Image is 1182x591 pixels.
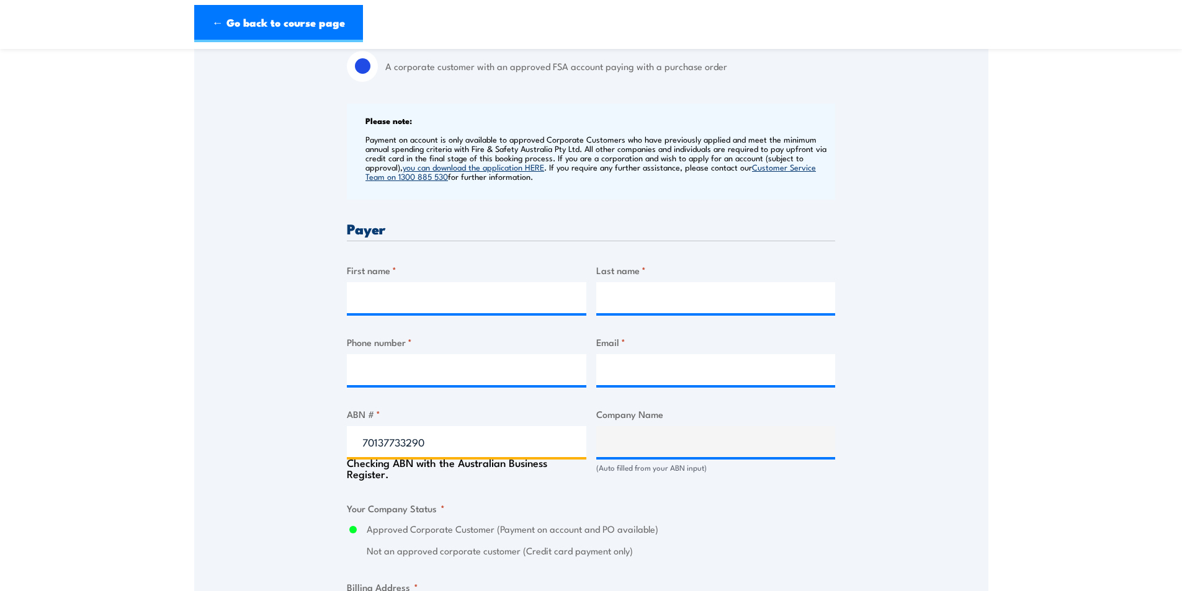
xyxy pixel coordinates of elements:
[347,335,586,349] label: Phone number
[347,501,445,515] legend: Your Company Status
[367,544,835,558] label: Not an approved corporate customer (Credit card payment only)
[385,51,835,82] label: A corporate customer with an approved FSA account paying with a purchase order
[365,135,832,181] p: Payment on account is only available to approved Corporate Customers who have previously applied ...
[347,457,586,479] div: Checking ABN with the Australian Business Register.
[347,263,586,277] label: First name
[347,407,586,421] label: ABN #
[596,335,836,349] label: Email
[365,161,816,182] a: Customer Service Team on 1300 885 530
[365,114,412,127] b: Please note:
[194,5,363,42] a: ← Go back to course page
[596,407,836,421] label: Company Name
[596,462,836,474] div: (Auto filled from your ABN input)
[403,161,544,172] a: you can download the application HERE
[347,221,835,236] h3: Payer
[596,263,836,277] label: Last name
[367,522,835,536] label: Approved Corporate Customer (Payment on account and PO available)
